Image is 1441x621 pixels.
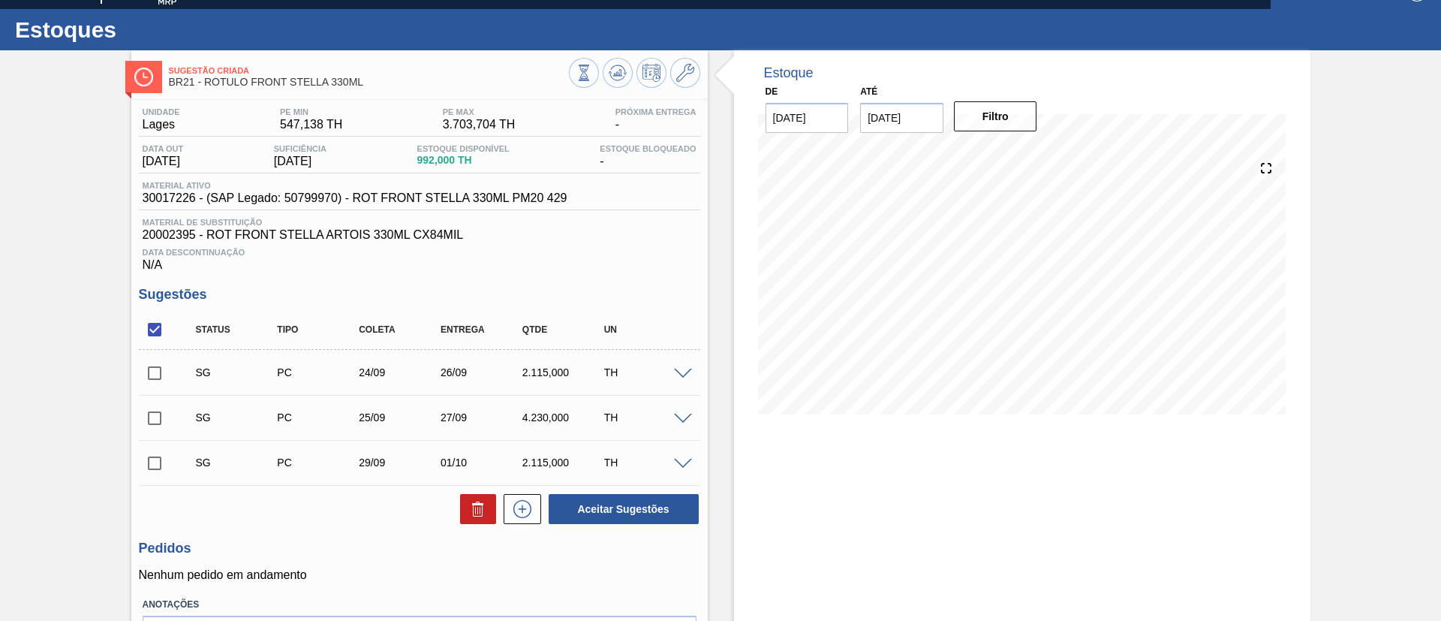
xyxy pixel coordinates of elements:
[600,457,691,469] div: TH
[15,21,281,38] h1: Estoques
[600,366,691,378] div: TH
[569,58,599,88] button: Visão Geral dos Estoques
[274,155,326,168] span: [DATE]
[169,77,569,88] span: BR21 - RÓTULO FRONT STELLA 330ML
[766,103,849,133] input: dd/mm/yyyy
[143,594,696,616] label: Anotações
[596,144,699,168] div: -
[143,181,567,190] span: Material ativo
[443,107,516,116] span: PE MAX
[417,144,510,153] span: Estoque Disponível
[280,118,342,131] span: 547,138 TH
[600,324,691,335] div: UN
[549,494,699,524] button: Aceitar Sugestões
[670,58,700,88] button: Ir ao Master Data / Geral
[764,65,814,81] div: Estoque
[355,366,446,378] div: 24/09/2025
[766,86,778,97] label: De
[273,366,364,378] div: Pedido de Compra
[437,324,528,335] div: Entrega
[355,411,446,424] div: 25/09/2025
[192,457,283,469] div: Sugestão Criada
[437,457,528,469] div: 01/10/2025
[273,411,364,424] div: Pedido de Compra
[143,228,696,242] span: 20002395 - ROT FRONT STELLA ARTOIS 330ML CX84MIL
[192,366,283,378] div: Sugestão Criada
[192,411,283,424] div: Sugestão Criada
[496,494,541,524] div: Nova sugestão
[139,242,700,272] div: N/A
[636,58,666,88] button: Programar Estoque
[134,68,153,86] img: Ícone
[541,493,700,526] div: Aceitar Sugestões
[860,86,877,97] label: Até
[273,324,364,335] div: Tipo
[437,366,528,378] div: 26/09/2025
[273,457,364,469] div: Pedido de Compra
[600,411,691,424] div: TH
[600,144,696,153] span: Estoque Bloqueado
[417,155,510,166] span: 992,000 TH
[280,107,342,116] span: PE MIN
[355,324,446,335] div: Coleta
[612,107,700,131] div: -
[860,103,943,133] input: dd/mm/yyyy
[192,324,283,335] div: Status
[143,107,180,116] span: Unidade
[143,155,184,168] span: [DATE]
[139,287,700,303] h3: Sugestões
[355,457,446,469] div: 29/09/2025
[519,366,609,378] div: 2.115,000
[143,144,184,153] span: Data out
[603,58,633,88] button: Atualizar Gráfico
[954,101,1037,131] button: Filtro
[143,248,696,257] span: Data Descontinuação
[169,66,569,75] span: Sugestão Criada
[443,118,516,131] span: 3.703,704 TH
[139,541,700,556] h3: Pedidos
[615,107,696,116] span: Próxima Entrega
[437,411,528,424] div: 27/09/2025
[143,118,180,131] span: Lages
[453,494,496,524] div: Excluir Sugestões
[274,144,326,153] span: Suficiência
[143,218,696,227] span: Material de Substituição
[143,191,567,205] span: 30017226 - (SAP Legado: 50799970) - ROT FRONT STELLA 330ML PM20 429
[519,457,609,469] div: 2.115,000
[519,324,609,335] div: Qtde
[139,568,700,582] p: Nenhum pedido em andamento
[519,411,609,424] div: 4.230,000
